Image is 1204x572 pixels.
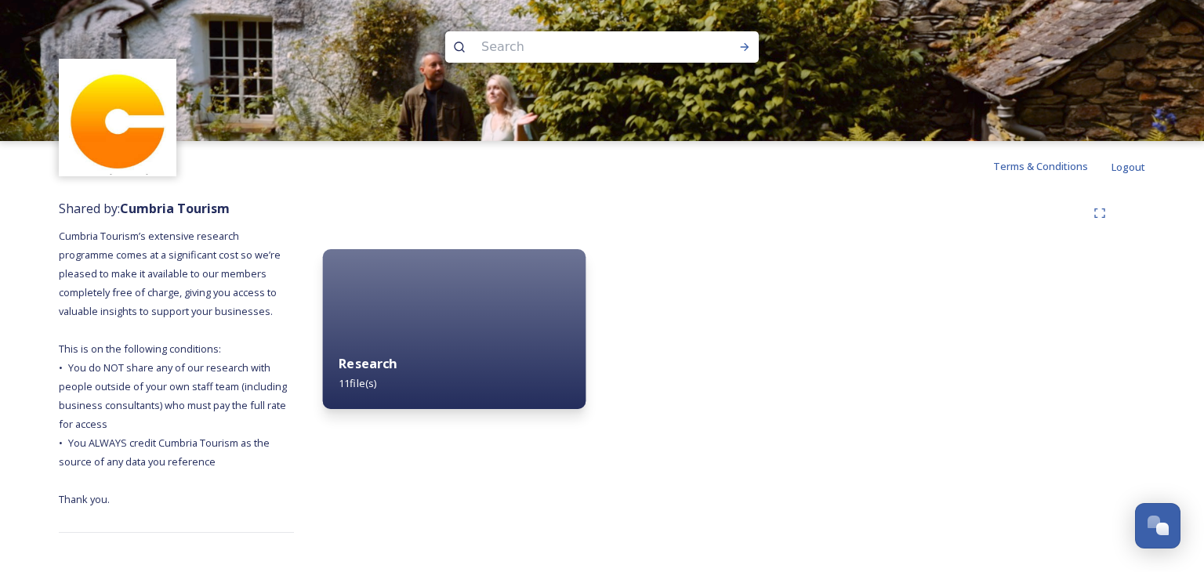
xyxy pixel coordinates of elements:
span: Shared by: [59,200,230,217]
span: 11 file(s) [339,376,376,390]
strong: Cumbria Tourism [120,200,230,217]
img: images.jpg [61,61,175,175]
span: Cumbria Tourism’s extensive research programme comes at a significant cost so we’re pleased to ma... [59,229,289,506]
strong: Research [339,355,397,372]
span: Logout [1112,160,1145,174]
input: Search [473,30,688,64]
a: Terms & Conditions [993,157,1112,176]
button: Open Chat [1135,503,1180,548]
span: Terms & Conditions [993,159,1088,173]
